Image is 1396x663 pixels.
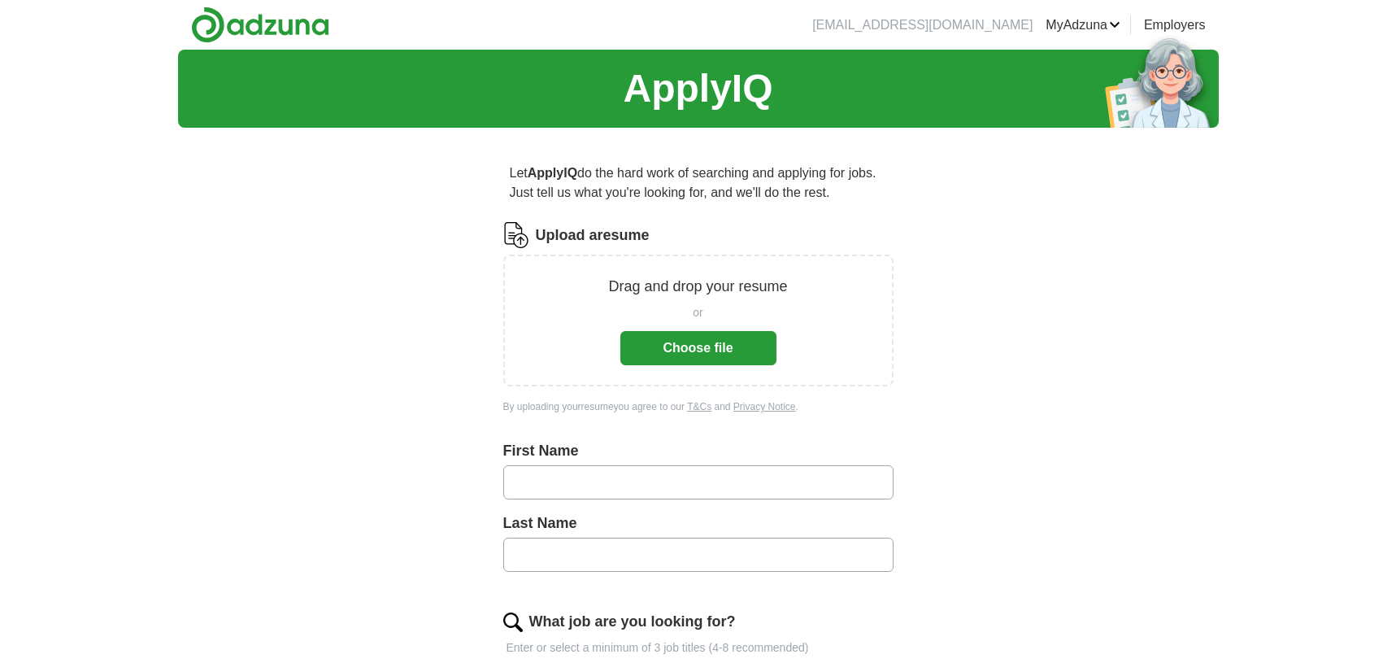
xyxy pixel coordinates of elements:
[528,166,577,180] strong: ApplyIQ
[191,7,329,43] img: Adzuna logo
[503,513,894,534] label: Last Name
[503,639,894,656] p: Enter or select a minimum of 3 job titles (4-8 recommended)
[693,304,702,321] span: or
[536,225,650,246] label: Upload a resume
[503,399,894,414] div: By uploading your resume you agree to our and .
[733,401,796,412] a: Privacy Notice
[503,613,523,632] img: search.png
[1144,15,1206,35] a: Employers
[623,59,772,118] h1: ApplyIQ
[812,15,1033,35] li: [EMAIL_ADDRESS][DOMAIN_NAME]
[503,222,529,248] img: CV Icon
[503,157,894,209] p: Let do the hard work of searching and applying for jobs. Just tell us what you're looking for, an...
[687,401,711,412] a: T&Cs
[620,331,776,365] button: Choose file
[608,276,787,298] p: Drag and drop your resume
[529,611,736,633] label: What job are you looking for?
[1046,15,1120,35] a: MyAdzuna
[503,440,894,462] label: First Name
